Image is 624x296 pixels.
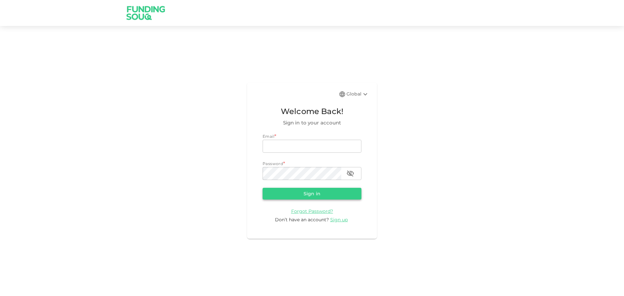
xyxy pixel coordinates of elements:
span: Don’t have an account? [275,217,329,223]
span: Email [263,134,274,139]
span: Sign up [330,217,348,223]
a: Forgot Password? [291,208,333,214]
span: Password [263,161,283,166]
span: Welcome Back! [263,105,361,118]
div: Global [346,90,369,98]
input: password [263,167,341,180]
input: email [263,140,361,153]
span: Sign in to your account [263,119,361,127]
button: Sign in [263,188,361,199]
